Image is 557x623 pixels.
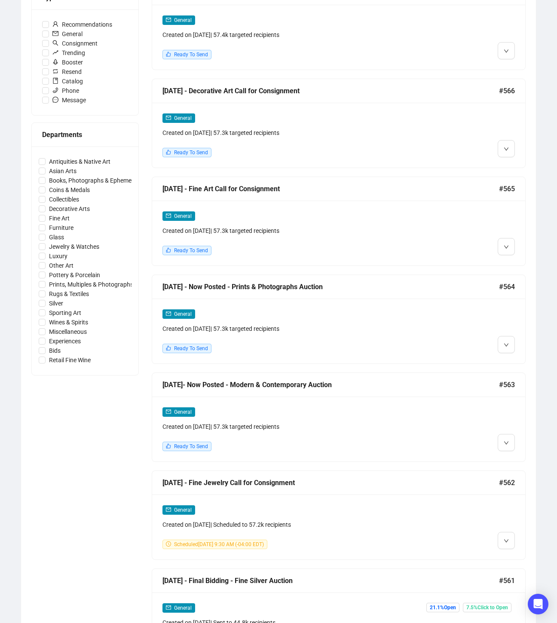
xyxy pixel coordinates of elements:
[46,299,67,308] span: Silver
[46,261,77,270] span: Other Art
[166,115,171,120] span: mail
[528,594,548,614] div: Open Intercom Messenger
[42,129,128,140] div: Departments
[52,49,58,55] span: rise
[166,345,171,351] span: like
[46,355,94,365] span: Retail Fine Wine
[162,281,499,292] div: [DATE] - Now Posted - Prints & Photographs Auction
[499,86,515,96] span: #566
[152,79,526,168] a: [DATE] - Decorative Art Call for Consignment#566mailGeneralCreated on [DATE]| 57.3k targeted reci...
[162,86,499,96] div: [DATE] - Decorative Art Call for Consignment
[174,213,192,219] span: General
[46,318,92,327] span: Wines & Spirits
[46,232,67,242] span: Glass
[162,30,425,40] div: Created on [DATE] | 57.4k targeted recipients
[49,76,86,86] span: Catalog
[46,270,104,280] span: Pottery & Porcelain
[499,281,515,292] span: #564
[46,308,85,318] span: Sporting Art
[174,409,192,415] span: General
[46,289,92,299] span: Rugs & Textiles
[152,373,526,462] a: [DATE]- Now Posted - Modern & Contemporary Auction#563mailGeneralCreated on [DATE]| 57.3k targete...
[46,251,71,261] span: Luxury
[504,342,509,348] span: down
[504,538,509,544] span: down
[166,409,171,414] span: mail
[152,275,526,364] a: [DATE] - Now Posted - Prints & Photographs Auction#564mailGeneralCreated on [DATE]| 57.3k targete...
[162,477,499,488] div: [DATE] - Fine Jewelry Call for Consignment
[166,150,171,155] span: like
[162,575,499,586] div: [DATE] - Final Bidding - Fine Silver Auction
[52,40,58,46] span: search
[166,213,171,218] span: mail
[174,345,208,351] span: Ready To Send
[162,379,499,390] div: [DATE]- Now Posted - Modern & Contemporary Auction
[46,242,103,251] span: Jewelry & Watches
[52,78,58,84] span: book
[174,247,208,253] span: Ready To Send
[46,214,73,223] span: Fine Art
[499,379,515,390] span: #563
[504,244,509,250] span: down
[46,280,137,289] span: Prints, Multiples & Photographs
[174,17,192,23] span: General
[426,603,459,612] span: 21.1% Open
[52,68,58,74] span: retweet
[166,17,171,22] span: mail
[49,58,86,67] span: Booster
[166,605,171,610] span: mail
[46,185,93,195] span: Coins & Medals
[174,311,192,317] span: General
[49,48,89,58] span: Trending
[49,20,116,29] span: Recommendations
[166,247,171,253] span: like
[174,507,192,513] span: General
[166,311,171,316] span: mail
[174,605,192,611] span: General
[52,59,58,65] span: rocket
[46,346,64,355] span: Bids
[499,575,515,586] span: #561
[174,115,192,121] span: General
[499,183,515,194] span: #565
[504,49,509,54] span: down
[46,166,80,176] span: Asian Arts
[49,29,86,39] span: General
[46,223,77,232] span: Furniture
[46,327,90,336] span: Miscellaneous
[504,440,509,446] span: down
[49,67,85,76] span: Resend
[52,87,58,93] span: phone
[52,21,58,27] span: user
[463,603,511,612] span: 7.5% Click to Open
[49,39,101,48] span: Consignment
[166,507,171,512] span: mail
[46,176,141,185] span: Books, Photographs & Ephemera
[162,226,425,235] div: Created on [DATE] | 57.3k targeted recipients
[166,443,171,449] span: like
[49,86,83,95] span: Phone
[152,470,526,560] a: [DATE] - Fine Jewelry Call for Consignment#562mailGeneralCreated on [DATE]| Scheduled to 57.2k re...
[162,183,499,194] div: [DATE] - Fine Art Call for Consignment
[46,336,84,346] span: Experiences
[162,324,425,333] div: Created on [DATE] | 57.3k targeted recipients
[174,52,208,58] span: Ready To Send
[162,520,425,529] div: Created on [DATE] | Scheduled to 57.2k recipients
[52,31,58,37] span: mail
[162,422,425,431] div: Created on [DATE] | 57.3k targeted recipients
[46,157,114,166] span: Antiquities & Native Art
[174,541,264,547] span: Scheduled [DATE] 9:30 AM (-04:00 EDT)
[166,541,171,547] span: clock-circle
[152,177,526,266] a: [DATE] - Fine Art Call for Consignment#565mailGeneralCreated on [DATE]| 57.3k targeted recipients...
[166,52,171,57] span: like
[174,150,208,156] span: Ready To Send
[46,195,83,204] span: Collectibles
[504,147,509,152] span: down
[52,97,58,103] span: message
[499,477,515,488] span: #562
[49,95,89,105] span: Message
[174,443,208,449] span: Ready To Send
[46,204,93,214] span: Decorative Arts
[162,128,425,137] div: Created on [DATE] | 57.3k targeted recipients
